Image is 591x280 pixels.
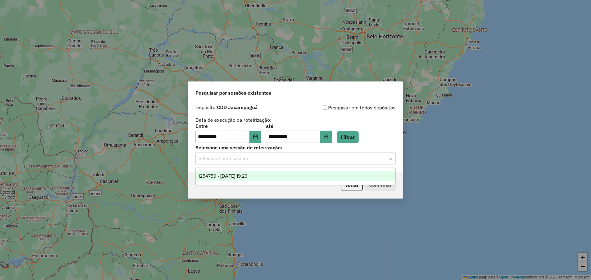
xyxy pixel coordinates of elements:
button: Voltar [341,179,363,191]
label: até [266,122,332,130]
strong: CDD Jacarepaguá [217,104,258,110]
div: Pesquisar em todos depósitos [295,104,396,111]
button: Choose Date [320,131,332,143]
label: Data de execução da roteirização: [195,116,271,124]
label: Selecione uma sessão de roteirização: [195,144,396,151]
label: Entre [195,122,261,130]
span: 1254750 - [DATE] 19:23 [198,173,247,179]
span: Pesquisar por sessões existentes [195,89,271,97]
button: Filtrar [337,131,359,143]
button: Choose Date [250,131,261,143]
ng-dropdown-panel: Options list [195,168,396,185]
label: Depósito: [195,104,258,111]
